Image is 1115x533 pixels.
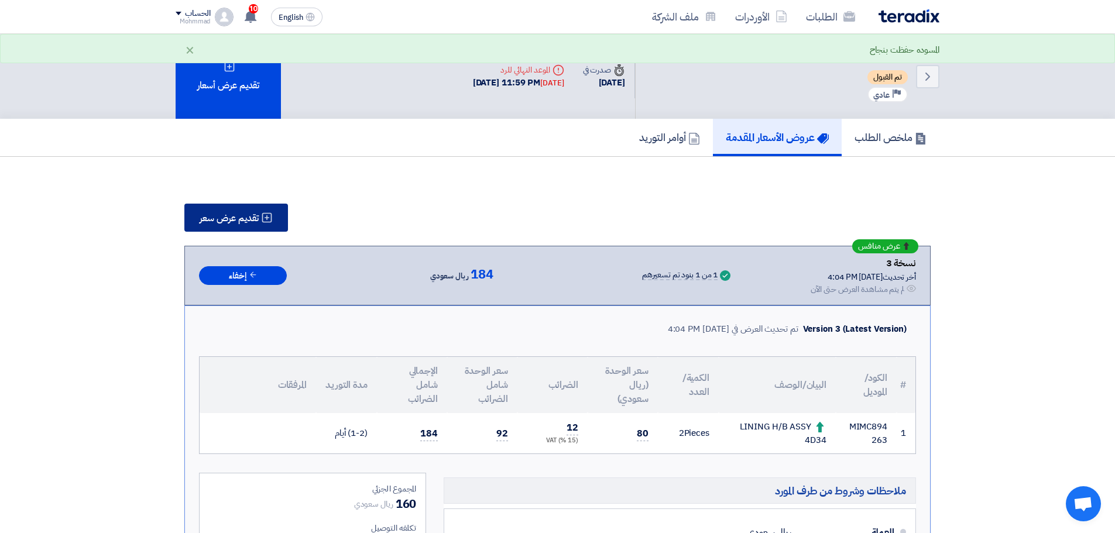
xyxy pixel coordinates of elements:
[836,413,897,453] td: MIMC894263
[444,477,916,504] h5: ملاحظات وشروط من طرف المورد
[271,8,323,26] button: English
[215,8,234,26] img: profile_test.png
[811,256,916,271] div: نسخة 3
[420,427,438,441] span: 184
[588,357,658,413] th: سعر الوحدة (ريال سعودي)
[540,77,564,89] div: [DATE]
[873,90,890,101] span: عادي
[447,357,517,413] th: سعر الوحدة شامل الضرائب
[354,498,393,510] span: ريال سعودي
[626,119,713,156] a: أوامر التوريد
[567,421,578,435] span: 12
[496,427,508,441] span: 92
[430,269,468,283] span: ريال سعودي
[185,9,210,19] div: الحساب
[879,9,939,23] img: Teradix logo
[803,322,907,336] div: Version 3 (Latest Version)
[858,242,900,250] span: عرض منافس
[200,357,316,413] th: المرفقات
[642,271,718,280] div: 1 من 1 بنود تم تسعيرهم
[643,3,726,30] a: ملف الشركة
[473,64,564,76] div: الموعد النهائي للرد
[842,119,939,156] a: ملخص الطلب
[668,322,798,336] div: تم تحديث العرض في [DATE] 4:04 PM
[639,130,700,144] h5: أوامر التوريد
[377,357,447,413] th: الإجمالي شامل الضرائب
[836,357,897,413] th: الكود/الموديل
[658,413,719,453] td: Pieces
[185,43,195,57] div: ×
[726,130,829,144] h5: عروض الأسعار المقدمة
[184,204,288,232] button: تقديم عرض سعر
[811,283,904,295] div: لم يتم مشاهدة العرض حتى الآن
[897,357,915,413] th: #
[517,357,588,413] th: الضرائب
[279,13,303,22] span: English
[728,420,826,446] div: LINING H/B ASSY 4D34
[1066,486,1101,521] div: دردشة مفتوحة
[176,34,281,119] div: تقديم عرض أسعار
[583,76,625,90] div: [DATE]
[658,357,719,413] th: الكمية/العدد
[473,76,564,90] div: [DATE] 11:59 PM
[200,214,259,223] span: تقديم عرض سعر
[867,70,908,84] span: تم القبول
[719,357,836,413] th: البيان/الوصف
[527,436,578,446] div: (15 %) VAT
[726,3,797,30] a: الأوردرات
[713,119,842,156] a: عروض الأسعار المقدمة
[811,271,916,283] div: أخر تحديث [DATE] 4:04 PM
[396,495,417,513] span: 160
[176,18,210,25] div: Mohmmad
[897,413,915,453] td: 1
[209,483,416,495] div: المجموع الجزئي
[471,267,493,281] span: 184
[870,43,939,57] div: المسوده حفظت بنجاح
[199,266,287,286] button: إخفاء
[797,3,864,30] a: الطلبات
[679,427,684,439] span: 2
[249,4,258,13] span: 10
[316,413,377,453] td: (1-2) أيام
[583,64,625,76] div: صدرت في
[637,427,649,441] span: 80
[316,357,377,413] th: مدة التوريد
[855,130,927,144] h5: ملخص الطلب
